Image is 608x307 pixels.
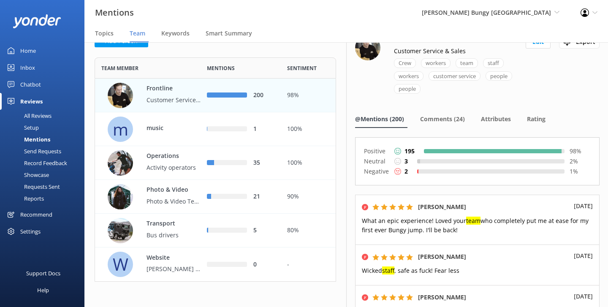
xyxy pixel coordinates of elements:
div: 90% [287,192,329,201]
div: row [95,146,336,180]
div: workers [394,71,423,81]
div: Showcase [5,169,49,181]
img: yonder-white-logo.png [13,14,61,28]
div: 100% [287,158,329,168]
p: 2 % [570,157,591,166]
p: [DATE] [574,251,593,261]
span: [PERSON_NAME] Bungy [GEOGRAPHIC_DATA] [422,8,551,16]
img: 272-1631157182.jpg [108,218,133,243]
a: All Reviews [5,110,84,122]
div: 80% [287,226,329,235]
div: team [456,58,478,68]
p: Neutral [364,156,389,166]
div: Record Feedback [5,157,67,169]
p: Frontline [147,84,201,93]
span: Team member [101,64,138,72]
p: Negative [364,166,389,177]
p: Activity operators [147,163,201,172]
img: 272-1631157200.jpg [355,35,380,60]
div: 5 [253,226,274,235]
div: Requests Sent [5,181,60,193]
div: Setup [5,122,39,133]
span: Rating [527,115,546,123]
div: W [108,252,133,277]
div: - [287,260,329,269]
a: Mentions [5,133,84,145]
div: 100% [287,125,329,134]
div: Settings [20,223,41,240]
p: Customer Service & Sales [147,95,201,105]
div: row [95,112,336,146]
div: Send Requests [5,145,61,157]
p: 98 % [570,147,591,156]
div: grid [95,79,336,281]
div: Support Docs [26,265,60,282]
div: row [95,214,336,247]
div: m [108,117,133,142]
p: 195 [404,147,415,156]
a: Send Requests [5,145,84,157]
p: 2 [404,167,408,176]
div: staff [483,58,504,68]
p: Bus drivers [147,231,201,240]
span: Attributes [481,115,511,123]
span: Comments (24) [420,115,465,123]
div: 200 [253,91,274,100]
mark: staff [382,266,394,274]
p: Customer Service & Sales [394,46,466,56]
img: 272-1631155332.jpg [108,184,133,209]
div: 21 [253,192,274,201]
p: [DATE] [574,292,593,301]
div: workers [421,58,451,68]
div: row [95,79,336,112]
span: Topics [95,29,114,38]
span: Smart Summary [206,29,252,38]
h5: [PERSON_NAME] [418,252,466,261]
div: people [486,71,512,81]
h3: Mentions [95,6,134,19]
div: 98% [287,91,329,100]
a: Record Feedback [5,157,84,169]
span: Team [130,29,145,38]
span: Wicked , safe as fuck! Fear less [362,266,459,274]
div: 35 [253,158,274,168]
p: Positive [364,146,389,156]
h5: [PERSON_NAME] [418,293,466,302]
div: Home [20,42,36,59]
span: What an epic experience! Loved your who completely put me at ease for my first ever Bungy jump. I... [362,217,589,234]
p: Website [147,253,201,262]
img: 272-1631157200.jpg [108,83,133,108]
a: Reports [5,193,84,204]
span: Sentiment [287,64,317,72]
div: Chatbot [20,76,41,93]
h5: [PERSON_NAME] [418,202,466,212]
div: 1 [253,125,274,134]
p: [DATE] [574,201,593,211]
a: Showcase [5,169,84,181]
img: 272-1631157172.jpg [108,150,133,176]
div: customer service [429,71,480,81]
p: Operations [147,152,201,161]
span: @Mentions (200) [355,115,404,123]
p: music [147,123,201,133]
div: Mentions [5,133,50,145]
div: All Reviews [5,110,52,122]
p: [PERSON_NAME] Bungy [GEOGRAPHIC_DATA] [147,264,201,274]
div: Reviews [20,93,43,110]
p: 1 % [570,167,591,176]
div: row [95,247,336,281]
div: Help [37,282,49,299]
a: Setup [5,122,84,133]
p: Photo & Video [147,185,201,195]
div: row [95,180,336,214]
p: Photo & Video Team [147,197,201,206]
div: Inbox [20,59,35,76]
p: Transport [147,219,201,228]
span: Mentions [207,64,235,72]
a: Requests Sent [5,181,84,193]
p: 3 [404,157,408,166]
div: Crew [394,58,416,68]
mark: team [466,217,480,225]
div: Recommend [20,206,52,223]
div: 0 [253,260,274,269]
